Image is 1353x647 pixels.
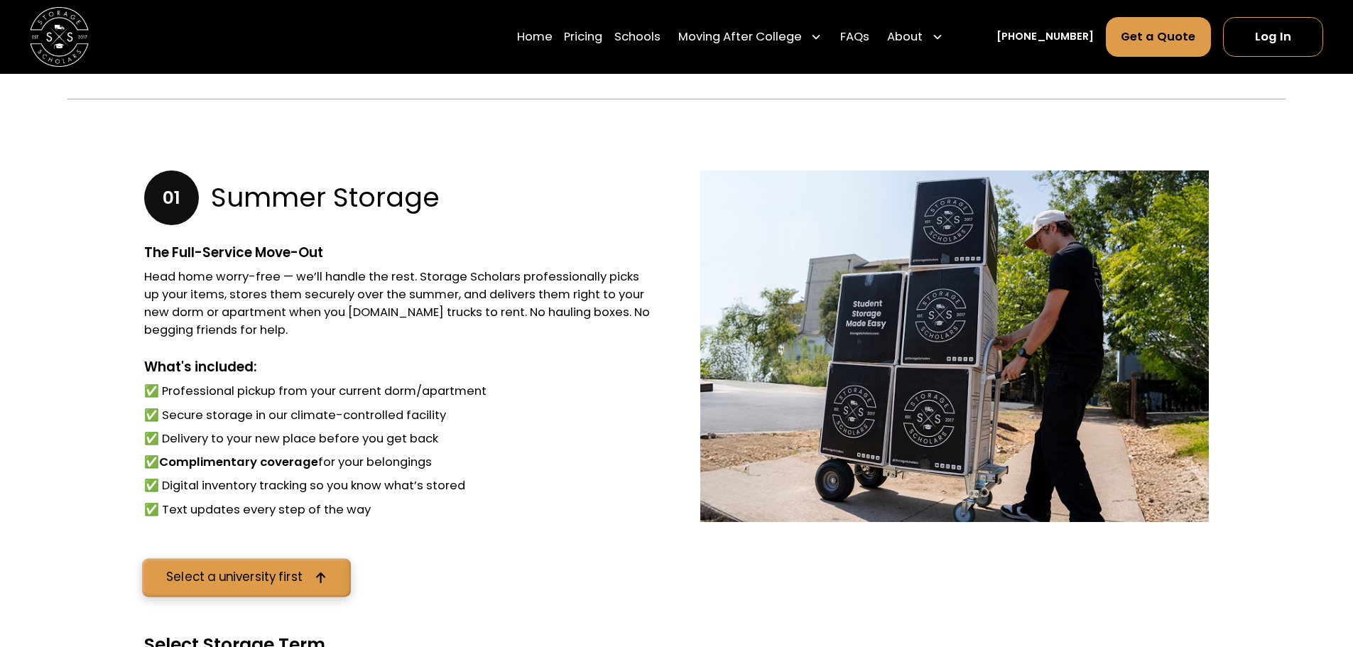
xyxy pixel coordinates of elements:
[144,357,653,377] div: What's included:
[144,454,653,472] li: ✅ for your belongings
[144,383,653,401] li: ✅ Professional pickup from your current dorm/apartment
[673,16,829,58] div: Moving After College
[30,7,89,66] img: Storage Scholars main logo
[211,182,440,214] h3: Summer Storage
[144,501,653,519] li: ✅ Text updates every step of the way
[143,558,352,597] a: Select a university first
[887,28,923,46] div: About
[700,170,1209,522] img: Storage Scholar
[678,28,802,46] div: Moving After College
[144,268,653,339] div: Head home worry-free — we’ll handle the rest. Storage Scholars professionally picks up your items...
[1106,17,1212,57] a: Get a Quote
[144,243,653,263] div: The Full-Service Move-Out
[159,454,318,470] strong: Complimentary coverage
[564,16,602,58] a: Pricing
[167,572,303,584] div: Select a university first
[840,16,869,58] a: FAQs
[144,430,653,448] li: ✅ Delivery to your new place before you get back
[144,170,199,225] div: 01
[517,16,553,58] a: Home
[144,477,653,495] li: ✅ Digital inventory tracking so you know what’s stored
[1223,17,1323,57] a: Log In
[144,407,653,425] li: ✅ Secure storage in our climate-controlled facility
[996,29,1094,45] a: [PHONE_NUMBER]
[614,16,661,58] a: Schools
[881,16,950,58] div: About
